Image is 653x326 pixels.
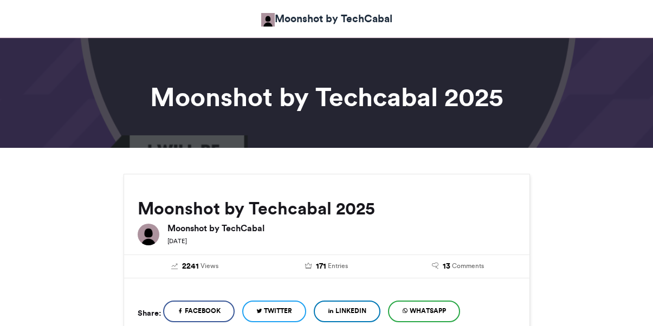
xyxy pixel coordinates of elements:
a: 13 Comments [400,260,516,272]
h1: Moonshot by Techcabal 2025 [26,84,628,110]
span: 171 [316,260,326,272]
a: WhatsApp [388,301,460,322]
h5: Share: [138,306,161,320]
span: LinkedIn [335,306,366,316]
span: Comments [452,261,484,271]
small: [DATE] [167,237,187,245]
a: 171 Entries [269,260,384,272]
span: Views [201,261,218,271]
h2: Moonshot by Techcabal 2025 [138,199,516,218]
span: Entries [328,261,348,271]
span: WhatsApp [410,306,446,316]
span: Twitter [264,306,292,316]
a: Moonshot by TechCabal [261,11,392,27]
a: Twitter [242,301,306,322]
img: Moonshot by TechCabal [261,13,275,27]
img: Moonshot by TechCabal [138,224,159,245]
a: LinkedIn [314,301,380,322]
span: 13 [443,260,450,272]
a: 2241 Views [138,260,253,272]
span: 2241 [182,260,199,272]
span: Facebook [185,306,221,316]
a: Facebook [163,301,235,322]
h6: Moonshot by TechCabal [167,224,516,232]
